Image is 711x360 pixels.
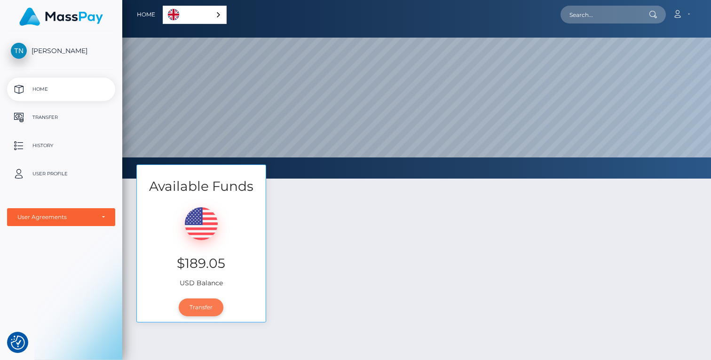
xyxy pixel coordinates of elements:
[144,254,259,273] h3: $189.05
[11,336,25,350] img: Revisit consent button
[185,207,218,240] img: USD.png
[7,78,115,101] a: Home
[137,196,266,293] div: USD Balance
[11,139,111,153] p: History
[17,213,95,221] div: User Agreements
[163,6,226,23] a: English
[163,6,227,24] div: Language
[561,6,649,23] input: Search...
[7,162,115,186] a: User Profile
[11,110,111,125] p: Transfer
[7,208,115,226] button: User Agreements
[11,336,25,350] button: Consent Preferences
[11,167,111,181] p: User Profile
[137,5,155,24] a: Home
[19,8,103,26] img: MassPay
[179,298,223,316] a: Transfer
[11,82,111,96] p: Home
[7,134,115,157] a: History
[7,47,115,55] span: [PERSON_NAME]
[163,6,227,24] aside: Language selected: English
[7,106,115,129] a: Transfer
[137,177,266,196] h3: Available Funds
